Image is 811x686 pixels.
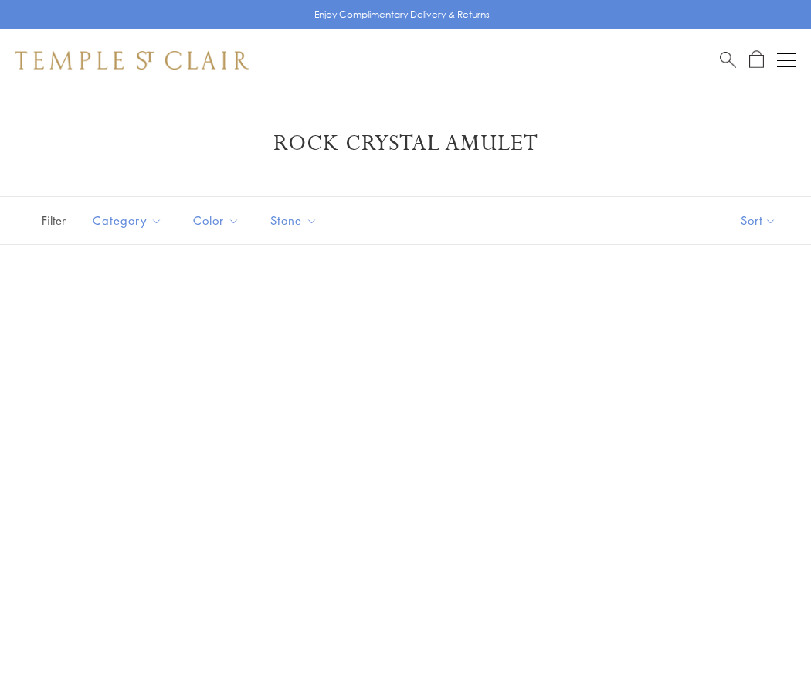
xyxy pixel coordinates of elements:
[39,130,772,158] h1: Rock Crystal Amulet
[259,203,329,238] button: Stone
[777,51,796,70] button: Open navigation
[182,203,251,238] button: Color
[720,50,736,70] a: Search
[15,51,249,70] img: Temple St. Clair
[85,211,174,230] span: Category
[263,211,329,230] span: Stone
[185,211,251,230] span: Color
[81,203,174,238] button: Category
[314,7,490,22] p: Enjoy Complimentary Delivery & Returns
[749,50,764,70] a: Open Shopping Bag
[706,197,811,244] button: Show sort by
